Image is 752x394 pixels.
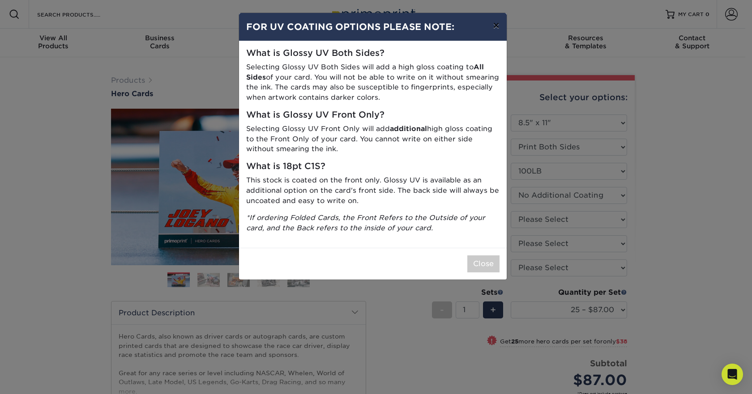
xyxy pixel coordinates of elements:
p: This stock is coated on the front only. Glossy UV is available as an additional option on the car... [246,175,500,206]
h5: What is Glossy UV Front Only? [246,110,500,120]
strong: additional [390,124,427,133]
i: *If ordering Folded Cards, the Front Refers to the Outside of your card, and the Back refers to t... [246,213,485,232]
button: Close [467,255,500,272]
button: × [486,13,506,38]
h5: What is Glossy UV Both Sides? [246,48,500,59]
strong: All Sides [246,63,484,81]
h4: FOR UV COATING OPTIONS PLEASE NOTE: [246,20,500,34]
p: Selecting Glossy UV Both Sides will add a high gloss coating to of your card. You will not be abl... [246,62,500,103]
h5: What is 18pt C1S? [246,161,500,172]
p: Selecting Glossy UV Front Only will add high gloss coating to the Front Only of your card. You ca... [246,124,500,154]
div: Open Intercom Messenger [722,364,743,385]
